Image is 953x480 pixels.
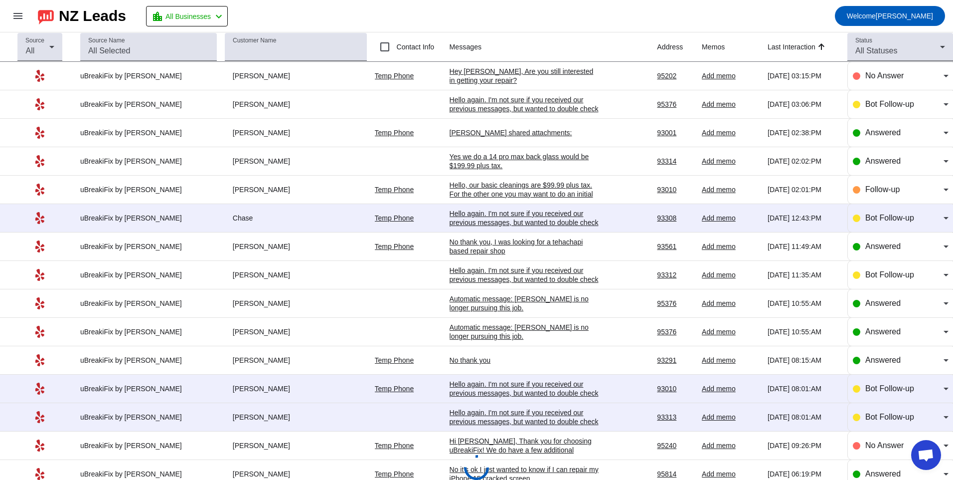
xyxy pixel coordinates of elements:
[702,413,760,422] div: Add memo
[80,441,217,450] div: uBreakiFix by [PERSON_NAME]
[225,214,367,223] div: Chase
[450,323,599,341] div: Automatic message: [PERSON_NAME] is no longer pursuing this job.
[450,152,599,170] div: Yes we do a 14 pro max back glass would be $199.99 plus tax.
[768,214,839,223] div: [DATE] 12:43:PM
[768,71,839,80] div: [DATE] 03:15:PM
[855,37,872,44] mat-label: Status
[213,10,225,22] mat-icon: chevron_left
[657,384,694,393] div: 93010
[375,72,414,80] a: Temp Phone
[34,269,46,281] mat-icon: Yelp
[865,71,904,80] span: No Answer
[233,37,276,44] mat-label: Customer Name
[80,214,217,223] div: uBreakiFix by [PERSON_NAME]
[34,184,46,196] mat-icon: Yelp
[657,470,694,479] div: 95814
[395,42,435,52] label: Contact Info
[80,100,217,109] div: uBreakiFix by [PERSON_NAME]
[225,470,367,479] div: [PERSON_NAME]
[88,37,125,44] mat-label: Source Name
[702,32,768,62] th: Memos
[450,181,599,235] div: Hello, our basic cleanings are $99.99 plus tax. For the other one you may want to do an initial d...
[657,185,694,194] div: 93010
[450,294,599,312] div: Automatic message: [PERSON_NAME] is no longer pursuing this job.
[34,127,46,139] mat-icon: Yelp
[768,270,839,279] div: [DATE] 11:35:AM
[768,413,839,422] div: [DATE] 08:01:AM
[865,470,901,478] span: Answered
[225,327,367,336] div: [PERSON_NAME]
[152,10,163,22] mat-icon: location_city
[847,12,876,20] span: Welcome
[375,385,414,393] a: Temp Phone
[657,413,694,422] div: 93313
[375,214,414,222] a: Temp Phone
[865,413,914,421] span: Bot Follow-up
[80,327,217,336] div: uBreakiFix by [PERSON_NAME]
[80,71,217,80] div: uBreakiFix by [PERSON_NAME]
[450,356,599,365] div: No thank you
[225,100,367,109] div: [PERSON_NAME]
[34,440,46,452] mat-icon: Yelp
[702,71,760,80] div: Add memo
[657,356,694,365] div: 93291
[34,383,46,395] mat-icon: Yelp
[80,356,217,365] div: uBreakiFix by [PERSON_NAME]
[450,209,599,236] div: Hello again. I'm not sure if you received our previous messages, but wanted to double check if we...
[80,413,217,422] div: uBreakiFix by [PERSON_NAME]
[768,128,839,137] div: [DATE] 02:38:PM
[450,266,599,293] div: Hello again. I'm not sure if you received our previous messages, but wanted to double check if we...
[768,299,839,308] div: [DATE] 10:55:AM
[657,71,694,80] div: 95202
[34,468,46,480] mat-icon: Yelp
[657,100,694,109] div: 95376
[375,356,414,364] a: Temp Phone
[768,242,839,251] div: [DATE] 11:49:AM
[450,238,599,255] div: No thank you, I was looking for a tehachapi based repair shop
[865,270,914,279] span: Bot Follow-up
[657,214,694,223] div: 93308
[865,128,901,137] span: Answered
[702,470,760,479] div: Add memo
[865,299,901,307] span: Answered
[375,186,414,194] a: Temp Phone
[768,157,839,166] div: [DATE] 02:02:PM
[34,240,46,252] mat-icon: Yelp
[768,185,839,194] div: [DATE] 02:01:PM
[768,441,839,450] div: [DATE] 09:26:PM
[80,242,217,251] div: uBreakiFix by [PERSON_NAME]
[865,157,901,165] span: Answered
[657,299,694,308] div: 95376
[865,185,900,194] span: Follow-up
[80,270,217,279] div: uBreakiFix by [PERSON_NAME]
[225,299,367,308] div: [PERSON_NAME]
[225,157,367,166] div: [PERSON_NAME]
[80,128,217,137] div: uBreakiFix by [PERSON_NAME]
[34,70,46,82] mat-icon: Yelp
[657,242,694,251] div: 93561
[34,155,46,167] mat-icon: Yelp
[225,270,367,279] div: [PERSON_NAME]
[25,46,34,55] span: All
[702,356,760,365] div: Add memo
[865,384,914,393] span: Bot Follow-up
[375,470,414,478] a: Temp Phone
[768,470,839,479] div: [DATE] 06:19:PM
[702,270,760,279] div: Add memo
[865,100,914,108] span: Bot Follow-up
[450,380,599,407] div: Hello again. I'm not sure if you received our previous messages, but wanted to double check if we...
[375,129,414,137] a: Temp Phone
[34,354,46,366] mat-icon: Yelp
[657,32,702,62] th: Address
[865,242,901,250] span: Answered
[865,327,901,336] span: Answered
[768,384,839,393] div: [DATE] 08:01:AM
[146,6,228,26] button: All Businesses
[702,242,760,251] div: Add memo
[80,384,217,393] div: uBreakiFix by [PERSON_NAME]
[12,10,24,22] mat-icon: menu
[225,441,367,450] div: [PERSON_NAME]
[34,297,46,309] mat-icon: Yelp
[450,408,599,435] div: Hello again. I'm not sure if you received our previous messages, but wanted to double check if we...
[225,242,367,251] div: [PERSON_NAME]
